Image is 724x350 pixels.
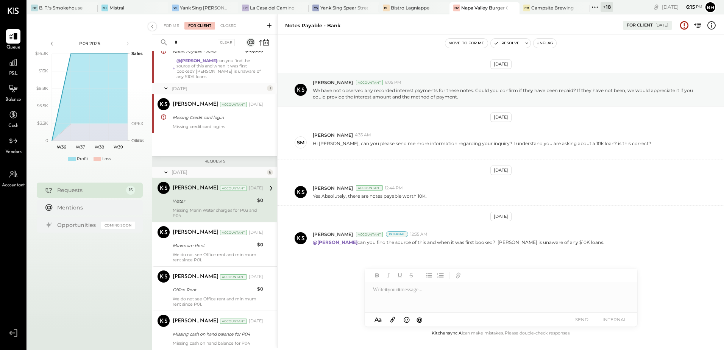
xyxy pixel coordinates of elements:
[0,167,26,189] a: Accountant
[372,270,382,280] button: Bold
[101,222,135,229] div: Coming Soon
[424,270,434,280] button: Unordered List
[173,252,263,262] div: We do not see Office rent and minimum rent since P01.
[257,285,263,293] div: $0
[220,319,247,324] div: Accountant
[173,208,263,218] div: Missing Marin Water charges for P03 and P04
[220,274,247,280] div: Accountant
[313,239,357,245] strong: @[PERSON_NAME]
[356,185,383,191] div: Accountant
[267,169,273,175] div: 6
[184,22,215,30] div: For Client
[249,102,263,108] div: [DATE]
[453,270,463,280] button: Add URL
[652,3,660,11] div: copy link
[173,317,218,325] div: [PERSON_NAME]
[490,166,512,175] div: [DATE]
[267,85,273,91] div: 1
[313,231,353,237] span: [PERSON_NAME]
[453,5,460,11] div: NV
[57,186,122,194] div: Requests
[285,22,340,29] div: Notes Payable - Bank
[385,80,401,86] span: 6:05 PM
[391,5,429,11] div: Bistro Lagniappe
[491,39,523,48] button: Resolve
[31,5,38,11] div: BT
[94,144,104,150] text: W38
[5,97,21,103] span: Balance
[56,144,66,150] text: W36
[126,186,135,195] div: 15
[176,58,217,63] strong: @[PERSON_NAME]
[9,70,18,77] span: P&L
[445,39,488,48] button: Move to for me
[173,330,261,338] div: Missing cash on hand balance for P04
[313,185,353,191] span: [PERSON_NAME]
[173,242,255,249] div: Minimum Rent
[356,80,383,85] div: Accountant
[662,3,702,11] div: [DATE]
[180,5,227,11] div: Yank Sing [PERSON_NAME][GEOGRAPHIC_DATA]
[257,241,263,248] div: $0
[0,29,26,51] a: Queue
[131,51,143,56] text: Sales
[35,51,48,56] text: $16.3K
[76,144,85,150] text: W37
[395,270,405,280] button: Underline
[490,59,512,69] div: [DATE]
[176,58,263,79] div: can you find the source of this and when it was first booked? [PERSON_NAME] is unaware of any $10...
[410,231,428,237] span: 12:35 AM
[156,159,273,164] div: Requests
[172,5,179,11] div: YS
[490,112,512,122] div: [DATE]
[57,204,131,211] div: Mentions
[383,5,390,11] div: BL
[58,40,122,47] div: P09 2025
[131,138,144,143] text: Occu...
[523,5,530,11] div: CB
[102,156,111,162] div: Loss
[0,134,26,156] a: Vendors
[173,101,218,108] div: [PERSON_NAME]
[386,231,408,237] div: Internal
[249,185,263,191] div: [DATE]
[490,212,512,221] div: [DATE]
[249,318,263,324] div: [DATE]
[313,79,353,86] span: [PERSON_NAME]
[0,81,26,103] a: Balance
[220,102,247,107] div: Accountant
[172,169,265,175] div: [DATE]
[37,120,48,126] text: $3.3K
[417,316,423,323] span: @
[355,132,371,138] span: 4:35 AM
[77,156,88,162] div: Profit
[531,5,574,11] div: Campsite Brewing
[2,182,25,189] span: Accountant
[312,5,319,11] div: YS
[6,44,20,51] span: Queue
[655,23,668,28] div: [DATE]
[173,229,218,236] div: [PERSON_NAME]
[39,5,83,11] div: B. T.'s Smokehouse
[313,239,604,245] p: can you find the source of this and when it was first booked? [PERSON_NAME] is unaware of any $10...
[320,5,368,11] div: Yank Sing Spear Street
[627,22,653,28] div: For Client
[313,132,353,138] span: [PERSON_NAME]
[406,270,416,280] button: Strikethrough
[173,296,263,307] div: We do not see Office rent and minimum rent since P01.
[372,316,384,324] button: Aa
[173,197,255,205] div: Water
[385,185,403,191] span: 12:44 PM
[0,55,26,77] a: P&L
[218,39,235,46] div: Clear
[249,274,263,280] div: [DATE]
[220,230,247,235] div: Accountant
[37,103,48,108] text: $6.5K
[567,314,597,325] button: SEND
[8,123,18,130] span: Cash
[435,270,445,280] button: Ordered List
[599,314,630,325] button: INTERNAL
[173,114,261,121] div: Missing Credit card login
[242,5,249,11] div: LC
[249,230,263,236] div: [DATE]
